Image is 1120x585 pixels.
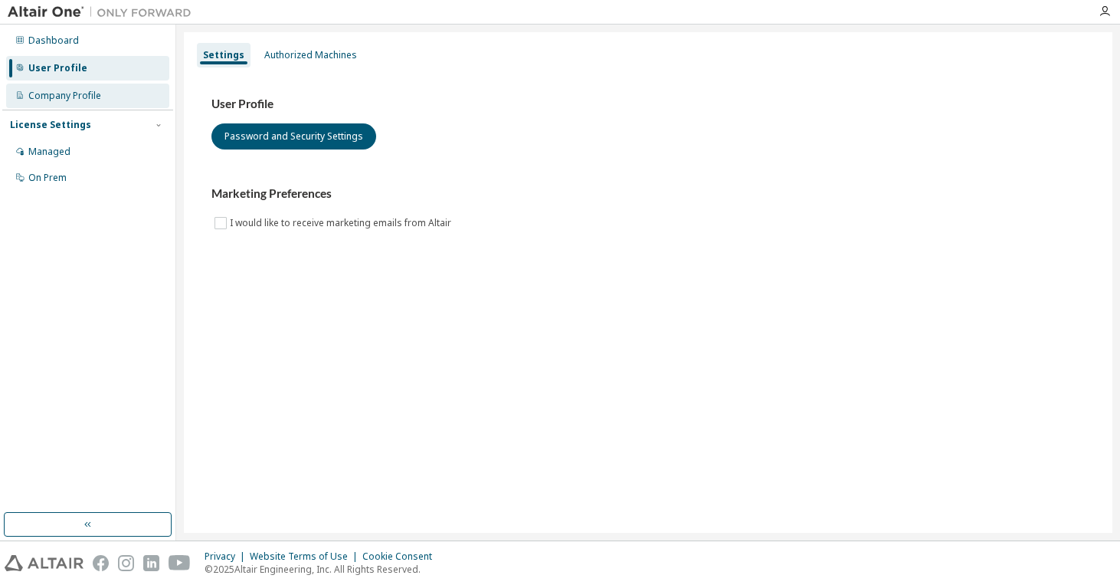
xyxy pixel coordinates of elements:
[203,49,244,61] div: Settings
[205,563,441,576] p: © 2025 Altair Engineering, Inc. All Rights Reserved.
[10,119,91,131] div: License Settings
[93,555,109,571] img: facebook.svg
[118,555,134,571] img: instagram.svg
[5,555,84,571] img: altair_logo.svg
[230,214,454,232] label: I would like to receive marketing emails from Altair
[28,172,67,184] div: On Prem
[28,35,79,47] div: Dashboard
[8,5,199,20] img: Altair One
[143,555,159,571] img: linkedin.svg
[211,97,1085,112] h3: User Profile
[264,49,357,61] div: Authorized Machines
[28,90,101,102] div: Company Profile
[169,555,191,571] img: youtube.svg
[205,550,250,563] div: Privacy
[362,550,441,563] div: Cookie Consent
[211,186,1085,202] h3: Marketing Preferences
[211,123,376,150] button: Password and Security Settings
[28,146,70,158] div: Managed
[28,62,87,74] div: User Profile
[250,550,362,563] div: Website Terms of Use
